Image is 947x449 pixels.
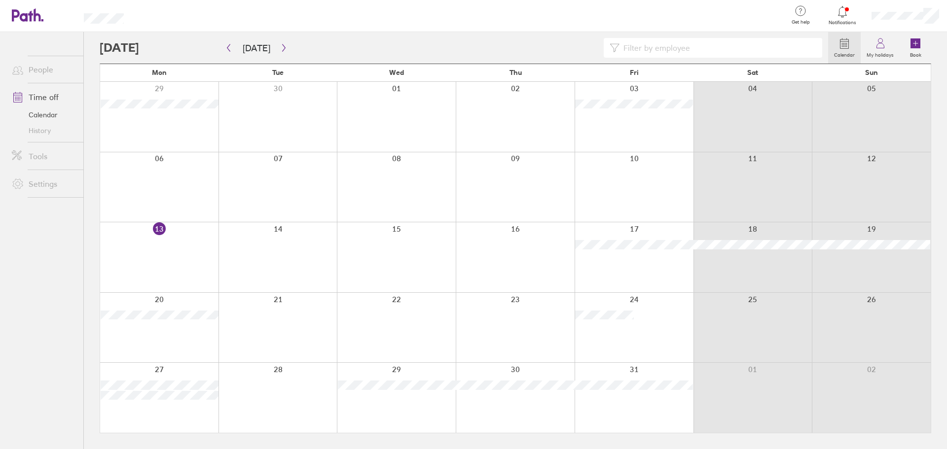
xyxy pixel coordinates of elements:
[152,69,167,76] span: Mon
[900,32,931,64] a: Book
[4,60,83,79] a: People
[4,146,83,166] a: Tools
[861,49,900,58] label: My holidays
[827,20,859,26] span: Notifications
[828,49,861,58] label: Calendar
[235,40,278,56] button: [DATE]
[389,69,404,76] span: Wed
[4,174,83,194] a: Settings
[861,32,900,64] a: My holidays
[904,49,927,58] label: Book
[785,19,817,25] span: Get help
[630,69,639,76] span: Fri
[828,32,861,64] a: Calendar
[827,5,859,26] a: Notifications
[4,107,83,123] a: Calendar
[865,69,878,76] span: Sun
[272,69,284,76] span: Tue
[619,38,816,57] input: Filter by employee
[4,123,83,138] a: History
[510,69,522,76] span: Thu
[747,69,758,76] span: Sat
[4,87,83,107] a: Time off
